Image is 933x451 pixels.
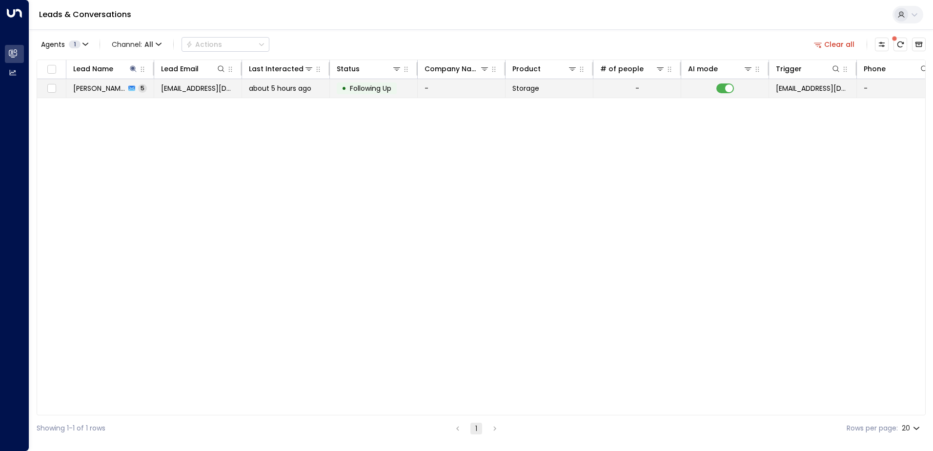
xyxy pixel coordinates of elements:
div: Trigger [776,63,841,75]
div: Lead Name [73,63,138,75]
span: Following Up [350,83,391,93]
span: Toggle select all [45,63,58,76]
div: # of people [600,63,665,75]
label: Rows per page: [847,423,898,433]
div: Lead Email [161,63,199,75]
div: Phone [864,63,886,75]
button: Archived Leads [912,38,926,51]
div: Lead Email [161,63,226,75]
div: Product [512,63,541,75]
span: tmatthew987412365@gmail.com [161,83,235,93]
div: Lead Name [73,63,113,75]
span: 1 [69,41,81,48]
button: Customize [875,38,889,51]
div: Status [337,63,360,75]
div: • [342,80,346,97]
div: Actions [186,40,222,49]
div: Last Interacted [249,63,304,75]
button: Actions [182,37,269,52]
div: AI mode [688,63,753,75]
span: Storage [512,83,539,93]
td: - [418,79,506,98]
div: Status [337,63,402,75]
div: # of people [600,63,644,75]
span: about 5 hours ago [249,83,311,93]
div: - [635,83,639,93]
div: Showing 1-1 of 1 rows [37,423,105,433]
span: All [144,41,153,48]
span: Matt Tan [73,83,125,93]
div: Last Interacted [249,63,314,75]
span: leads@space-station.co.uk [776,83,850,93]
div: Company Name [425,63,489,75]
span: Agents [41,41,65,48]
span: Toggle select row [45,82,58,95]
div: Phone [864,63,929,75]
button: page 1 [470,423,482,434]
button: Clear all [810,38,859,51]
a: Leads & Conversations [39,9,131,20]
nav: pagination navigation [451,422,501,434]
div: AI mode [688,63,718,75]
span: Channel: [108,38,165,51]
button: Agents1 [37,38,92,51]
span: There are new threads available. Refresh the grid to view the latest updates. [893,38,907,51]
span: 5 [138,84,147,92]
div: Product [512,63,577,75]
div: Button group with a nested menu [182,37,269,52]
button: Channel:All [108,38,165,51]
div: 20 [902,421,922,435]
div: Trigger [776,63,802,75]
div: Company Name [425,63,480,75]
